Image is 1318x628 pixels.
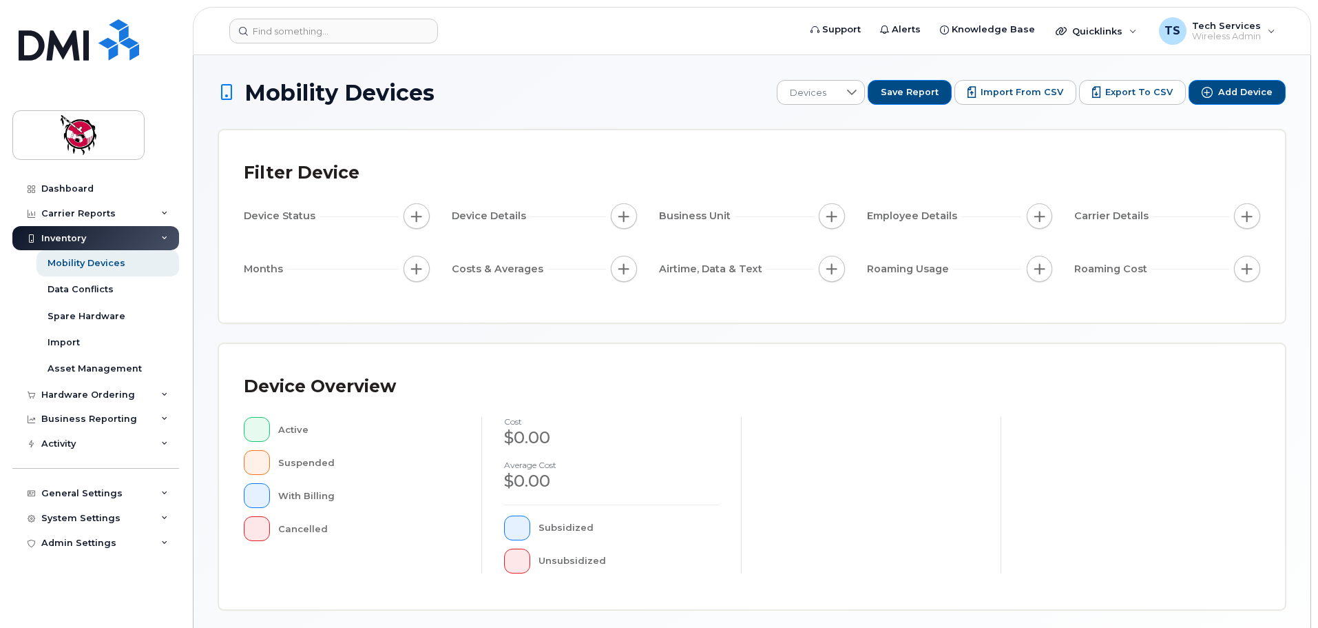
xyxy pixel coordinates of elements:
[278,516,460,541] div: Cancelled
[278,450,460,475] div: Suspended
[954,80,1076,105] button: Import from CSV
[244,262,287,276] span: Months
[659,209,735,223] span: Business Unit
[244,369,396,405] div: Device Overview
[244,209,320,223] span: Device Status
[538,549,720,574] div: Unsubsidized
[1105,86,1173,99] span: Export to CSV
[868,80,952,105] button: Save Report
[452,262,547,276] span: Costs & Averages
[278,417,460,442] div: Active
[1218,86,1273,99] span: Add Device
[504,460,719,469] h4: Average cost
[504,469,719,493] div: $0.00
[1074,262,1151,276] span: Roaming Cost
[867,209,961,223] span: Employee Details
[1189,80,1286,105] button: Add Device
[881,86,939,99] span: Save Report
[504,417,719,426] h4: cost
[452,209,530,223] span: Device Details
[659,262,766,276] span: Airtime, Data & Text
[504,426,719,449] div: $0.00
[1074,209,1153,223] span: Carrier Details
[1079,80,1186,105] button: Export to CSV
[981,86,1063,99] span: Import from CSV
[867,262,953,276] span: Roaming Usage
[244,81,435,105] span: Mobility Devices
[278,483,460,508] div: With Billing
[538,516,720,540] div: Subsidized
[777,81,839,105] span: Devices
[244,155,359,191] div: Filter Device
